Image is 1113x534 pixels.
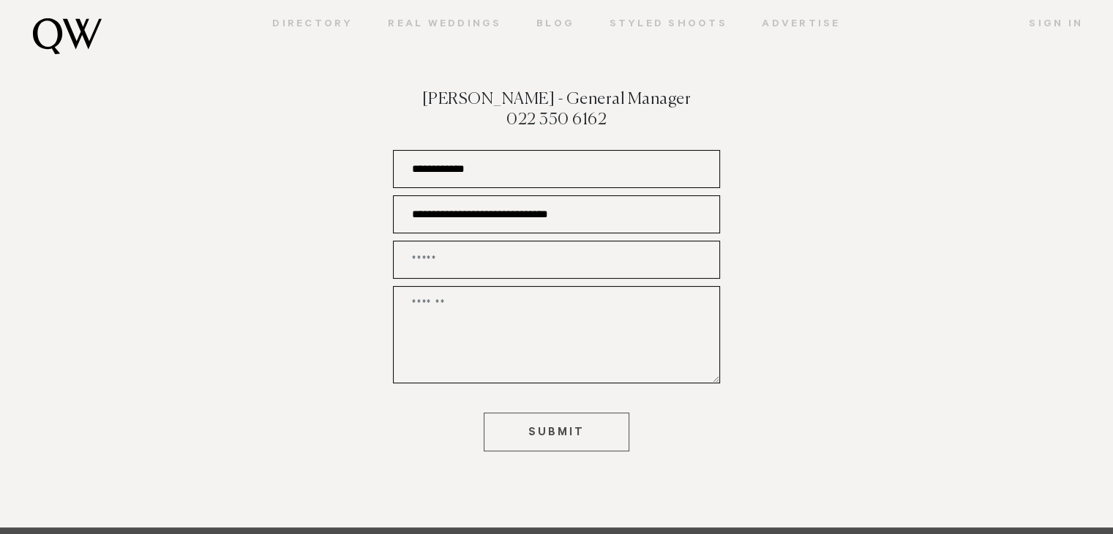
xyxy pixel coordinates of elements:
[33,18,102,54] img: monogram.svg
[592,18,745,31] a: Styled Shoots
[745,18,858,31] a: Advertise
[1011,18,1083,31] a: Sign In
[506,112,607,128] a: 022 350 6162
[519,18,592,31] a: Blog
[255,18,371,31] a: Directory
[370,18,519,31] a: Real Weddings
[393,91,720,111] h4: [PERSON_NAME] - General Manager
[484,413,629,451] button: SUBMIT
